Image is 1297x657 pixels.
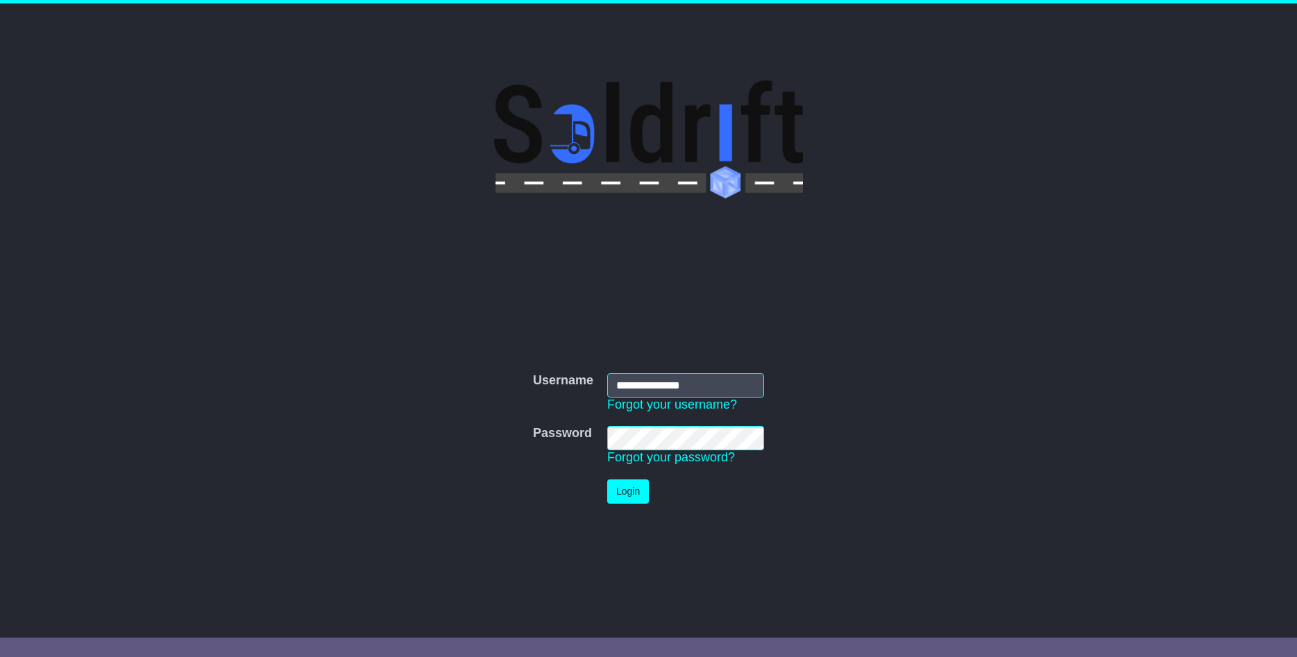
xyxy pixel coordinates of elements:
button: Login [607,479,649,504]
label: Username [533,373,593,389]
a: Forgot your password? [607,450,735,464]
a: Forgot your username? [607,398,737,411]
img: Soldrift Pty Ltd [494,80,803,198]
label: Password [533,426,592,441]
